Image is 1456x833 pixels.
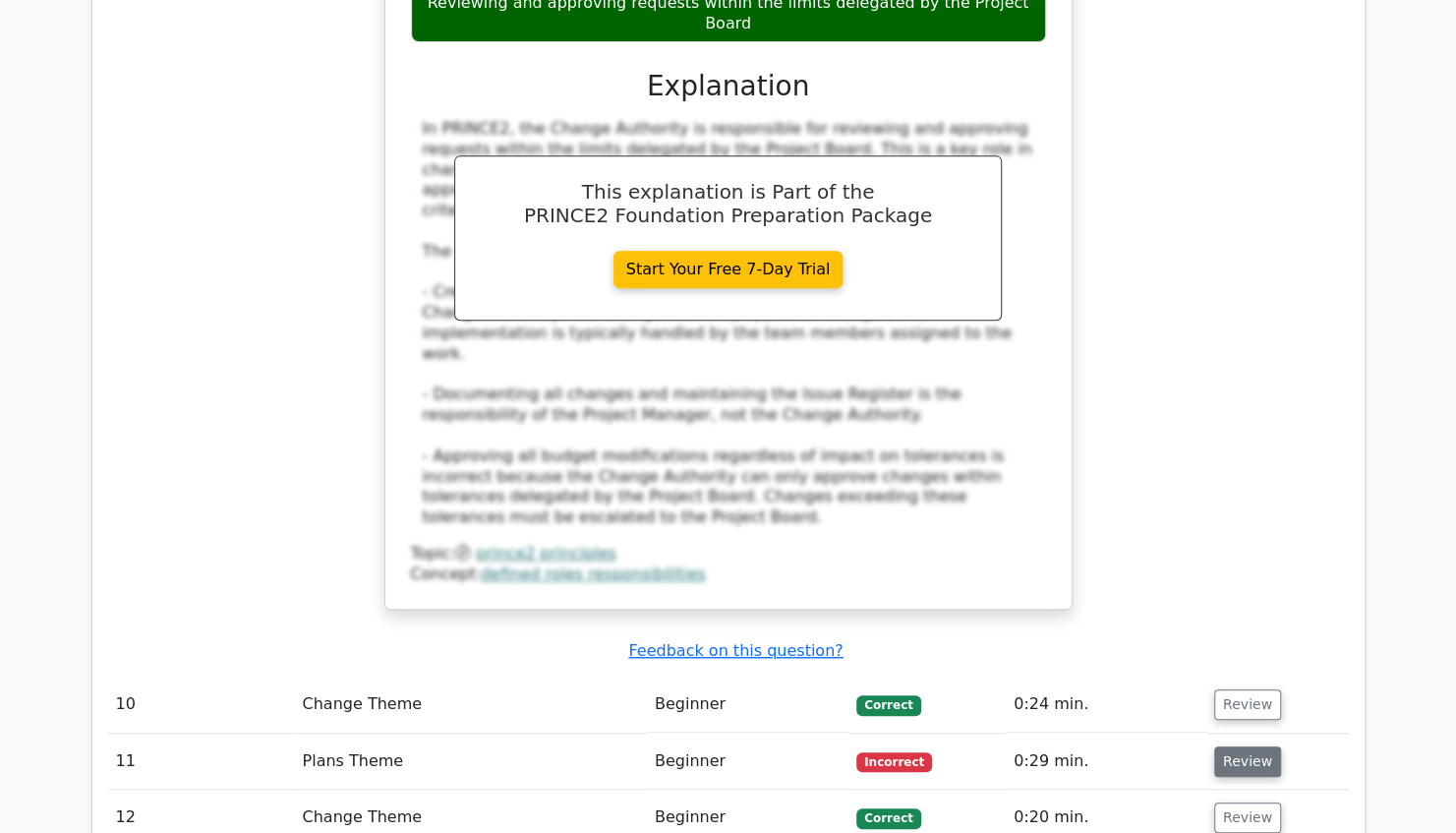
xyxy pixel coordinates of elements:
span: Correct [856,695,920,715]
div: Topic: [411,544,1046,565]
span: Incorrect [856,752,932,772]
button: Review [1214,746,1281,777]
td: 10 [108,677,295,733]
td: 0:29 min. [1006,734,1206,790]
td: Change Theme [294,677,646,733]
td: 11 [108,734,295,790]
span: Correct [856,808,920,828]
button: Review [1214,803,1281,833]
button: Review [1214,689,1281,720]
div: In PRINCE2, the Change Authority is responsible for reviewing and approving requests within the l... [423,119,1034,528]
h3: Explanation [423,70,1034,103]
td: Beginner [647,677,848,733]
a: prince2 principles [476,544,616,563]
td: Beginner [647,734,848,790]
div: Concept: [411,565,1046,585]
td: Plans Theme [294,734,646,790]
a: Start Your Free 7-Day Trial [613,251,844,288]
a: defined roles responsibilities [481,565,706,583]
a: Feedback on this question? [628,641,843,660]
td: 0:24 min. [1006,677,1206,733]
